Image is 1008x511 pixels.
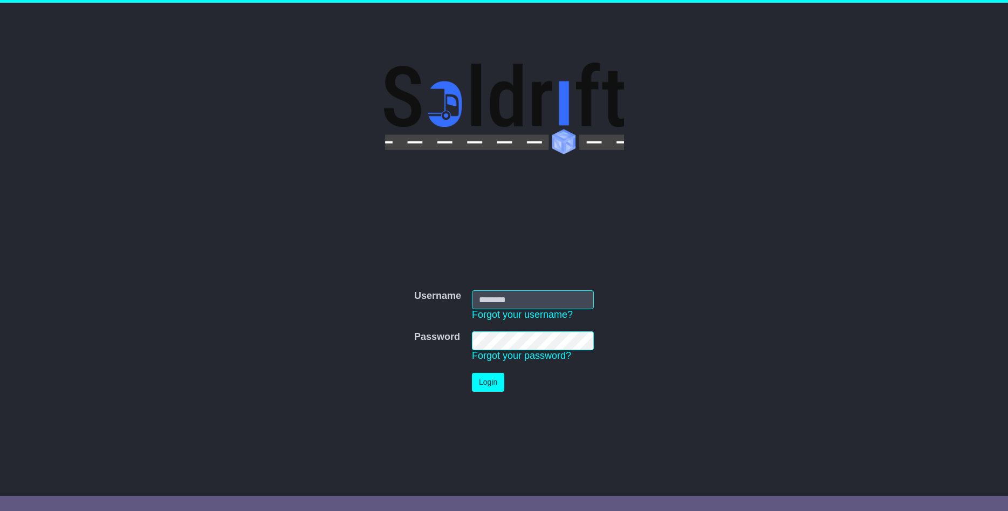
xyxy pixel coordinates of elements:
label: Username [414,290,461,302]
img: Soldrift Pty Ltd [384,63,624,154]
a: Forgot your username? [472,309,573,320]
a: Forgot your password? [472,350,571,361]
label: Password [414,331,460,343]
button: Login [472,373,504,392]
